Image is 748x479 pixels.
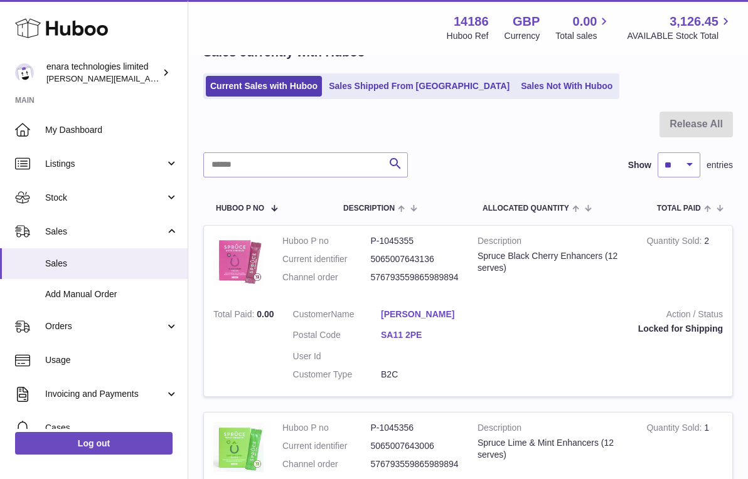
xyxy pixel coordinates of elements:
span: Orders [45,320,165,332]
span: Total sales [555,30,611,42]
td: 2 [637,226,732,299]
dt: Channel order [282,458,371,470]
img: 1747669011.jpeg [213,422,264,472]
span: Description [343,204,395,213]
dt: Current identifier [282,440,371,452]
dt: Current identifier [282,253,371,265]
div: Huboo Ref [447,30,489,42]
dt: Huboo P no [282,422,371,434]
span: ALLOCATED Quantity [483,204,569,213]
strong: GBP [513,13,540,30]
span: Sales [45,258,178,270]
div: Currency [505,30,540,42]
dt: Customer Type [293,369,382,381]
a: Sales Shipped From [GEOGRAPHIC_DATA] [324,76,514,97]
span: Invoicing and Payments [45,388,165,400]
div: enara technologies limited [46,61,159,85]
a: 0.00 Total sales [555,13,611,42]
dt: Channel order [282,271,371,283]
div: Locked for Shipping [488,323,723,335]
span: Customer [293,309,331,319]
span: 0.00 [257,309,274,319]
span: Total paid [657,204,701,213]
span: 0.00 [573,13,597,30]
img: 1747668942.jpeg [213,235,264,285]
strong: 14186 [454,13,489,30]
span: Add Manual Order [45,288,178,300]
span: My Dashboard [45,124,178,136]
a: 3,126.45 AVAILABLE Stock Total [627,13,733,42]
dt: User Id [293,350,382,362]
strong: Quantity Sold [646,236,704,249]
a: SA11 2PE [381,329,469,341]
a: Log out [15,432,173,455]
strong: Quantity Sold [646,423,704,436]
span: Sales [45,226,165,238]
dt: Name [293,308,382,324]
a: [PERSON_NAME] [381,308,469,320]
strong: Action / Status [488,308,723,324]
span: Usage [45,354,178,366]
div: Spruce Lime & Mint Enhancers (12 serves) [478,437,628,461]
a: Sales Not With Huboo [516,76,617,97]
span: Huboo P no [216,204,264,213]
strong: Total Paid [213,309,257,322]
dt: Huboo P no [282,235,371,247]
dd: 576793559865989894 [371,271,459,283]
dt: Postal Code [293,329,382,344]
strong: Description [478,422,628,437]
span: entries [707,159,733,171]
dd: 5065007643006 [371,440,459,452]
span: Cases [45,422,178,434]
dd: 576793559865989894 [371,458,459,470]
span: [PERSON_NAME][EMAIL_ADDRESS][DOMAIN_NAME] [46,73,252,83]
div: Spruce Black Cherry Enhancers (12 serves) [478,250,628,274]
dd: P-1045356 [371,422,459,434]
dd: P-1045355 [371,235,459,247]
span: Stock [45,192,165,204]
strong: Description [478,235,628,250]
span: 3,126.45 [670,13,719,30]
img: Dee@enara.co [15,63,34,82]
span: Listings [45,158,165,170]
span: AVAILABLE Stock Total [627,30,733,42]
a: Current Sales with Huboo [206,76,322,97]
label: Show [628,159,651,171]
dd: 5065007643136 [371,253,459,265]
dd: B2C [381,369,469,381]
